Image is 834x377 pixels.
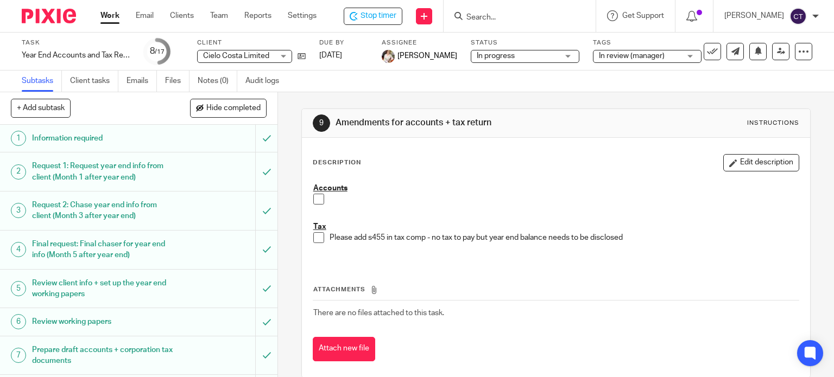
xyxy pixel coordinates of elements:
[622,12,664,20] span: Get Support
[336,117,579,129] h1: Amendments for accounts + tax return
[319,52,342,59] span: [DATE]
[32,158,174,186] h1: Request 1: Request year end info from client (Month 1 after year end)
[22,39,130,47] label: Task
[382,39,457,47] label: Assignee
[206,104,261,113] span: Hide completed
[32,314,174,330] h1: Review working papers
[244,10,271,21] a: Reports
[11,314,26,329] div: 6
[477,52,515,60] span: In progress
[313,286,365,292] span: Attachments
[724,10,784,21] p: [PERSON_NAME]
[155,49,165,55] small: /17
[313,184,347,192] u: Accounts
[599,52,665,60] span: In review (manager)
[100,10,119,21] a: Work
[22,9,76,23] img: Pixie
[197,39,306,47] label: Client
[11,164,26,180] div: 2
[136,10,154,21] a: Email
[170,10,194,21] a: Clients
[471,39,579,47] label: Status
[11,242,26,257] div: 4
[313,309,444,317] span: There are no files attached to this task.
[11,131,26,146] div: 1
[330,232,799,254] p: Please add s455 in tax comp - no tax to pay but year end balance needs to be disclosed
[361,10,396,22] span: Stop timer
[382,50,395,63] img: Kayleigh%20Henson.jpeg
[127,71,157,92] a: Emails
[245,71,287,92] a: Audit logs
[11,348,26,363] div: 7
[22,71,62,92] a: Subtasks
[288,10,317,21] a: Settings
[70,71,118,92] a: Client tasks
[344,8,402,25] div: Cielo Costa Limited - Year End Accounts and Tax Return
[32,197,174,225] h1: Request 2: Chase year end info from client (Month 3 after year end)
[11,99,71,117] button: + Add subtask
[203,52,269,60] span: Cielo Costa Limited
[11,281,26,296] div: 5
[198,71,237,92] a: Notes (0)
[313,223,326,231] u: Tax
[150,45,165,57] div: 8
[313,158,361,167] p: Description
[723,154,799,171] button: Edit description
[190,99,267,117] button: Hide completed
[210,10,228,21] a: Team
[747,119,799,127] div: Instructions
[789,8,807,25] img: svg%3E
[593,39,702,47] label: Tags
[465,13,563,23] input: Search
[32,236,174,264] h1: Final request: Final chaser for year end info (Month 5 after year end)
[319,39,368,47] label: Due by
[32,342,174,369] h1: Prepare draft accounts + corporation tax documents
[165,71,189,92] a: Files
[22,50,130,61] div: Year End Accounts and Tax Return
[313,114,330,132] div: 9
[32,275,174,303] h1: Review client info + set up the year end working papers
[313,337,375,361] button: Attach new file
[32,130,174,146] h1: Information required
[11,203,26,218] div: 3
[397,50,457,61] span: [PERSON_NAME]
